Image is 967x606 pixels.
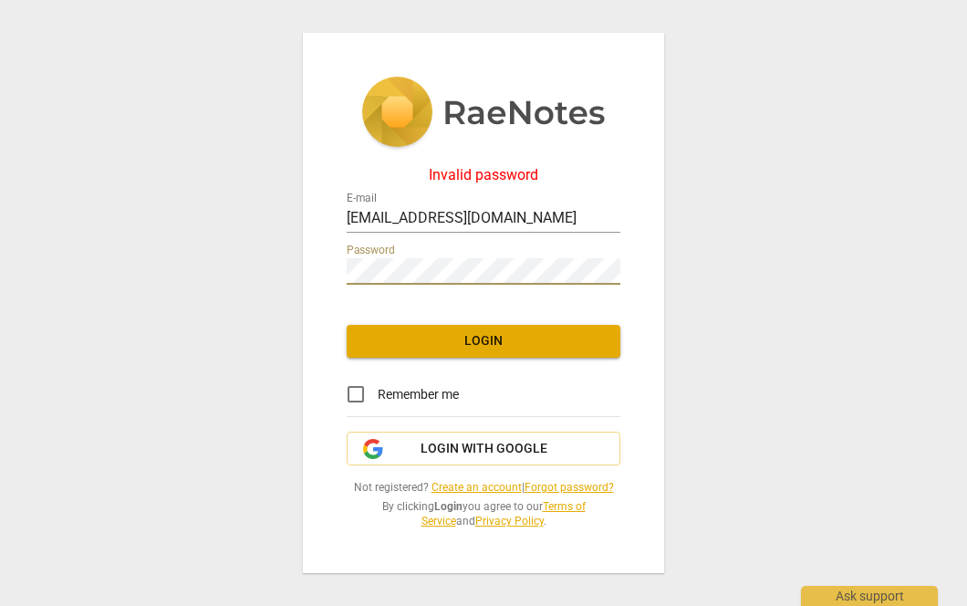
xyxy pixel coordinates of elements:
button: Login with Google [347,432,620,466]
span: Remember me [378,385,459,404]
div: Ask support [801,586,938,606]
span: Not registered? | [347,480,620,496]
button: Login [347,325,620,358]
div: Invalid password [347,167,620,183]
a: Terms of Service [421,500,586,528]
span: Login [361,332,606,350]
span: By clicking you agree to our and . [347,499,620,529]
a: Create an account [432,481,522,494]
a: Forgot password? [525,481,614,494]
img: 5ac2273c67554f335776073100b6d88f.svg [361,77,606,151]
a: Privacy Policy [475,515,544,528]
span: Login with Google [421,440,547,458]
label: E-mail [347,193,377,204]
b: Login [434,500,463,513]
label: Password [347,245,395,256]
